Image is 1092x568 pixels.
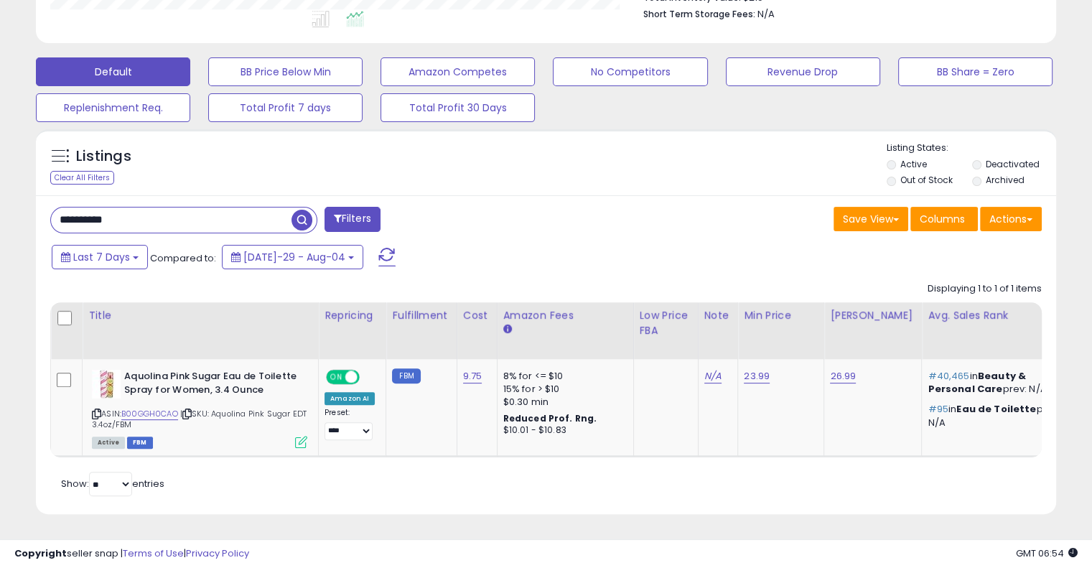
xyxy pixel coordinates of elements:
div: ASIN: [92,370,307,447]
strong: Copyright [14,546,67,560]
div: Displaying 1 to 1 of 1 items [928,282,1042,296]
button: Amazon Competes [381,57,535,86]
div: Clear All Filters [50,171,114,185]
div: Avg. Sales Rank [928,308,1073,323]
a: 26.99 [830,369,856,383]
div: Cost [463,308,491,323]
small: Amazon Fees. [503,323,512,336]
button: Total Profit 30 Days [381,93,535,122]
b: Aquolina Pink Sugar Eau de Toilette Spray for Women, 3.4 Ounce [124,370,299,400]
span: FBM [127,437,153,449]
span: 2025-08-12 06:54 GMT [1016,546,1078,560]
a: 9.75 [463,369,482,383]
span: Columns [920,212,965,226]
span: Last 7 Days [73,250,130,264]
span: All listings currently available for purchase on Amazon [92,437,125,449]
span: #40,465 [928,369,969,383]
span: | SKU: Aquolina Pink Sugar EDT 3.4oz/FBM [92,408,307,429]
span: [DATE]-29 - Aug-04 [243,250,345,264]
div: Fulfillment [392,308,450,323]
button: Filters [325,207,381,232]
div: Preset: [325,408,375,440]
button: BB Price Below Min [208,57,363,86]
p: Listing States: [887,141,1056,155]
a: Terms of Use [123,546,184,560]
p: in prev: N/A [928,403,1068,429]
button: [DATE]-29 - Aug-04 [222,245,363,269]
a: B00GGH0CAO [121,408,178,420]
div: Title [88,308,312,323]
button: Replenishment Req. [36,93,190,122]
span: #95 [928,402,948,416]
button: No Competitors [553,57,707,86]
button: Revenue Drop [726,57,880,86]
div: Amazon AI [325,392,375,405]
button: Total Profit 7 days [208,93,363,122]
span: Show: entries [61,477,164,490]
div: $0.30 min [503,396,622,409]
span: Eau de Toilette [956,402,1036,416]
div: $10.01 - $10.83 [503,424,622,437]
button: Last 7 Days [52,245,148,269]
div: 15% for > $10 [503,383,622,396]
a: N/A [704,369,722,383]
label: Archived [985,174,1024,186]
small: FBM [392,368,420,383]
b: Reduced Prof. Rng. [503,412,597,424]
span: Beauty & Personal Care [928,369,1026,396]
div: Amazon Fees [503,308,627,323]
button: BB Share = Zero [898,57,1053,86]
label: Deactivated [985,158,1039,170]
button: Default [36,57,190,86]
div: seller snap | | [14,547,249,561]
a: 23.99 [744,369,770,383]
b: Short Term Storage Fees: [643,8,755,20]
div: Note [704,308,732,323]
div: Low Price FBA [640,308,692,338]
div: Repricing [325,308,380,323]
span: ON [327,371,345,383]
img: 51DfFb4T2bL._SL40_.jpg [92,370,121,399]
button: Columns [910,207,978,231]
div: 8% for <= $10 [503,370,622,383]
p: in prev: N/A [928,370,1068,396]
label: Out of Stock [900,174,953,186]
a: Privacy Policy [186,546,249,560]
label: Active [900,158,927,170]
span: OFF [358,371,381,383]
span: Compared to: [150,251,216,265]
span: N/A [757,7,775,21]
div: [PERSON_NAME] [830,308,915,323]
button: Save View [834,207,908,231]
button: Actions [980,207,1042,231]
h5: Listings [76,146,131,167]
div: Min Price [744,308,818,323]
